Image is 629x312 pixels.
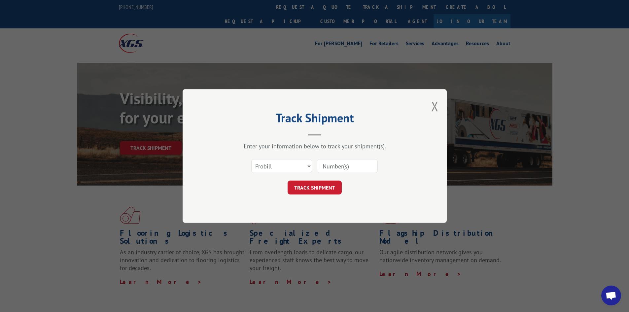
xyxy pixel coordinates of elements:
h2: Track Shipment [216,113,414,126]
div: Open chat [601,286,621,305]
input: Number(s) [317,159,378,173]
button: TRACK SHIPMENT [288,181,342,194]
button: Close modal [431,97,438,115]
div: Enter your information below to track your shipment(s). [216,142,414,150]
